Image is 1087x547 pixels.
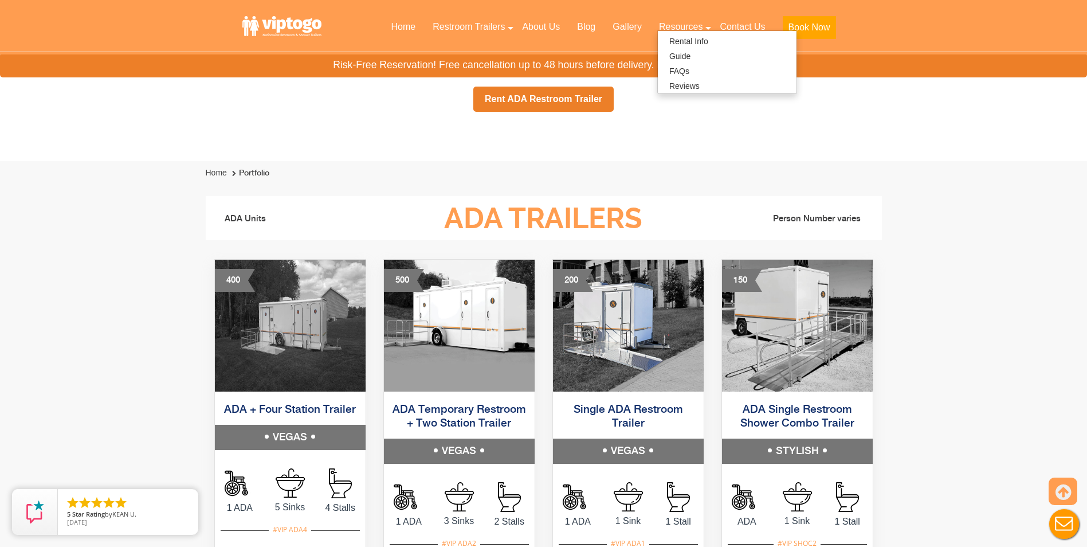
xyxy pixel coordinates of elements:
span: 1 Stall [653,515,704,529]
li: Portfolio [229,166,269,180]
a: Contact Us [711,14,774,40]
span: ADA [722,515,772,529]
button: Live Chat [1041,501,1087,547]
img: ADA Single Restroom Shower Combo Trailer [722,260,873,392]
a: Restroom Trailers [424,14,513,40]
span: [DATE] [67,518,87,526]
a: Single ADA Restroom Trailer [574,404,683,429]
img: Single ADA [553,260,704,392]
img: an icon of sink [276,468,305,498]
a: Blog [568,14,604,40]
div: #VIP ADA4 [269,522,311,537]
a: About Us [513,14,568,40]
a: Home [382,14,424,40]
img: Three restrooms out of which one ADA, one female and one male [384,260,535,392]
span: 5 [67,510,70,518]
img: an icon of stall [667,482,690,512]
img: an icon of sink [445,482,474,511]
img: an icon of Shower [225,468,254,498]
span: 4 Stalls [315,501,366,515]
a: ADA Temporary Restroom + Two Station Trailer [393,404,526,429]
a: Rent ADA Restroom Trailer [473,87,614,112]
h5: VEGAS [384,439,535,464]
span: 2 Stalls [484,515,535,529]
h5: STYLISH [722,439,873,464]
li: Person Number varies [707,212,873,226]
a: Gallery [604,14,650,40]
li:  [90,496,104,510]
img: an icon of Shower [563,482,592,512]
span: Star Rating [72,510,105,518]
a: ADA Single Restroom Shower Combo Trailer [740,404,854,429]
div: 200 [553,269,593,292]
a: FAQs [658,64,701,79]
span: by [67,511,189,519]
span: 1 Sink [603,514,653,528]
span: 1 ADA [384,515,434,529]
a: ADA + Four Station Trailer [224,404,356,416]
div: 150 [722,269,762,292]
img: an icon of sink [614,482,643,511]
h5: VEGAS [215,425,366,450]
span: 1 Sink [772,514,822,528]
span: 3 Sinks [434,514,484,528]
a: Book Now [774,14,845,46]
h3: ADA Trailers [380,203,706,235]
img: an icon of Shower [732,482,762,512]
li:  [66,496,80,510]
span: 1 Stall [822,515,873,529]
img: an icon of sink [783,482,812,511]
a: Rental Info [658,34,720,49]
h5: VEGAS [553,439,704,464]
img: an icon of Shower [394,482,423,512]
button: Book Now [783,16,836,39]
img: an icon of stall [498,482,521,512]
div: 500 [384,269,424,292]
a: Resources [650,14,711,40]
span: 1 ADA [553,515,603,529]
li:  [78,496,92,510]
span: 1 ADA [215,501,265,515]
a: Guide [658,49,702,64]
span: KEAN U. [112,510,136,518]
a: Reviews [658,79,711,93]
img: an icon of stall [836,482,859,512]
a: Home [206,168,227,177]
img: an icon of stall [329,468,352,498]
li: ADA Units [214,202,380,236]
img: An outside photo of ADA + 4 Station Trailer [215,260,366,392]
li:  [102,496,116,510]
img: Review Rating [23,501,46,523]
span: 5 Sinks [265,501,315,514]
li:  [114,496,128,510]
div: 400 [215,269,255,292]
